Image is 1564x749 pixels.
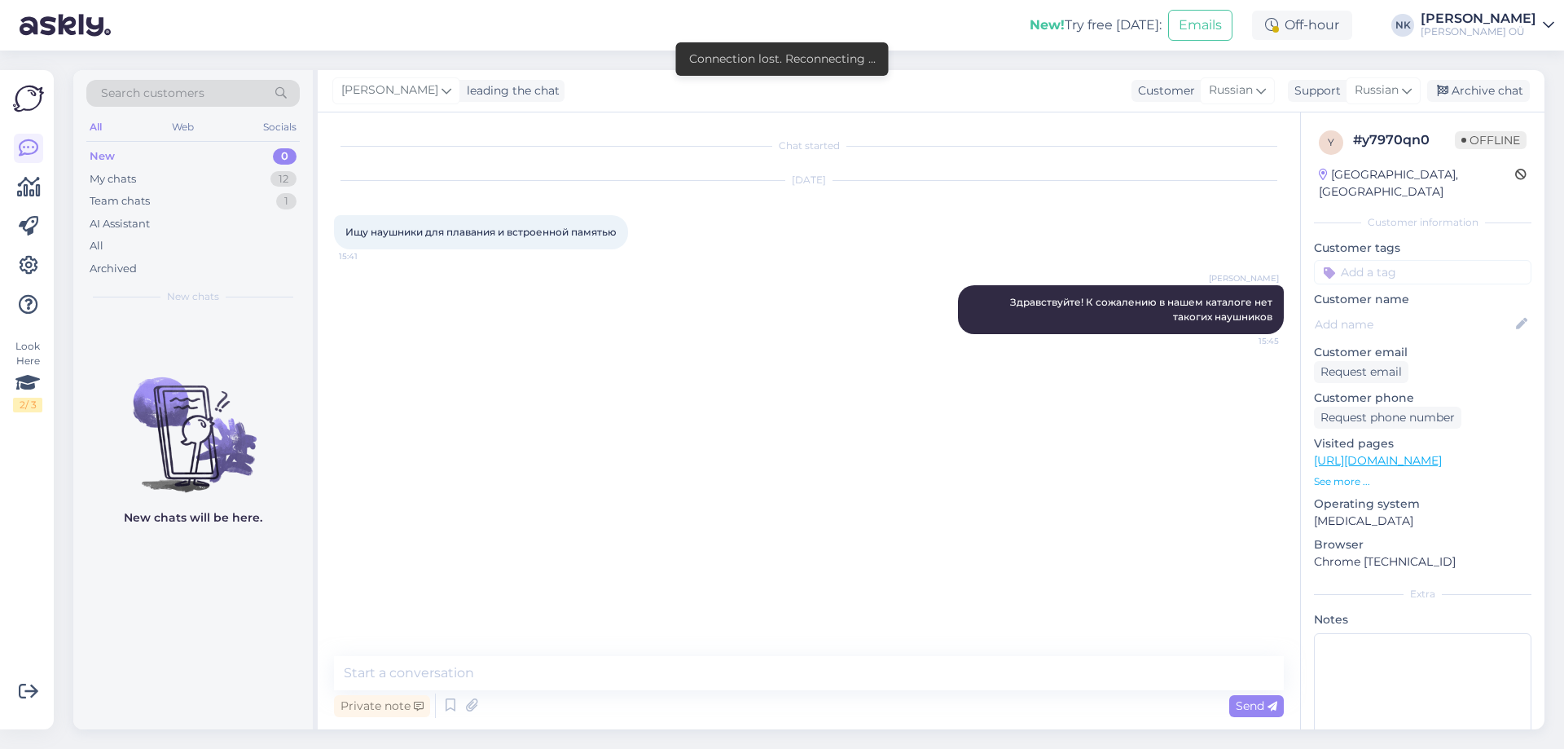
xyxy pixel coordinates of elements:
[1236,698,1277,713] span: Send
[1421,12,1554,38] a: [PERSON_NAME][PERSON_NAME] OÜ
[1314,291,1531,308] p: Customer name
[169,117,197,138] div: Web
[1319,166,1515,200] div: [GEOGRAPHIC_DATA], [GEOGRAPHIC_DATA]
[1315,315,1513,333] input: Add name
[90,238,103,254] div: All
[273,148,297,165] div: 0
[276,193,297,209] div: 1
[1314,215,1531,230] div: Customer information
[334,695,430,717] div: Private note
[334,173,1284,187] div: [DATE]
[1314,513,1531,530] p: [MEDICAL_DATA]
[1421,12,1536,25] div: [PERSON_NAME]
[13,398,42,412] div: 2 / 3
[1209,82,1253,99] span: Russian
[86,117,105,138] div: All
[260,117,300,138] div: Socials
[345,226,617,238] span: Ищу наушники для плавания и встроенной памятью
[1314,553,1531,571] p: Chrome [TECHNICAL_ID]
[73,348,313,495] img: No chats
[1314,240,1531,257] p: Customer tags
[90,148,115,165] div: New
[1030,15,1162,35] div: Try free [DATE]:
[1353,130,1455,150] div: # y7970qn0
[1288,82,1341,99] div: Support
[1314,260,1531,284] input: Add a tag
[1314,536,1531,553] p: Browser
[1218,335,1279,347] span: 15:45
[1030,17,1065,33] b: New!
[1131,82,1195,99] div: Customer
[1314,611,1531,628] p: Notes
[341,82,438,99] span: [PERSON_NAME]
[334,139,1284,153] div: Chat started
[270,171,297,187] div: 12
[90,171,136,187] div: My chats
[1355,82,1399,99] span: Russian
[689,51,876,68] div: Connection lost. Reconnecting ...
[339,250,400,262] span: 15:41
[1314,435,1531,452] p: Visited pages
[1427,80,1530,102] div: Archive chat
[1209,272,1279,284] span: [PERSON_NAME]
[1314,453,1442,468] a: [URL][DOMAIN_NAME]
[90,261,137,277] div: Archived
[1010,296,1275,323] span: Здравствуйте! К сожалению в нашем каталоге нет такогих наушников
[13,339,42,412] div: Look Here
[1391,14,1414,37] div: NK
[1314,407,1461,429] div: Request phone number
[13,83,44,114] img: Askly Logo
[460,82,560,99] div: leading the chat
[1252,11,1352,40] div: Off-hour
[1328,136,1334,148] span: y
[1314,390,1531,407] p: Customer phone
[1314,474,1531,489] p: See more ...
[1314,587,1531,601] div: Extra
[167,289,219,304] span: New chats
[101,85,204,102] span: Search customers
[1314,344,1531,361] p: Customer email
[1421,25,1536,38] div: [PERSON_NAME] OÜ
[90,193,150,209] div: Team chats
[1314,496,1531,513] p: Operating system
[124,509,262,527] p: New chats will be here.
[1314,361,1408,383] div: Request email
[1168,10,1232,41] button: Emails
[90,216,150,232] div: AI Assistant
[1455,131,1527,149] span: Offline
